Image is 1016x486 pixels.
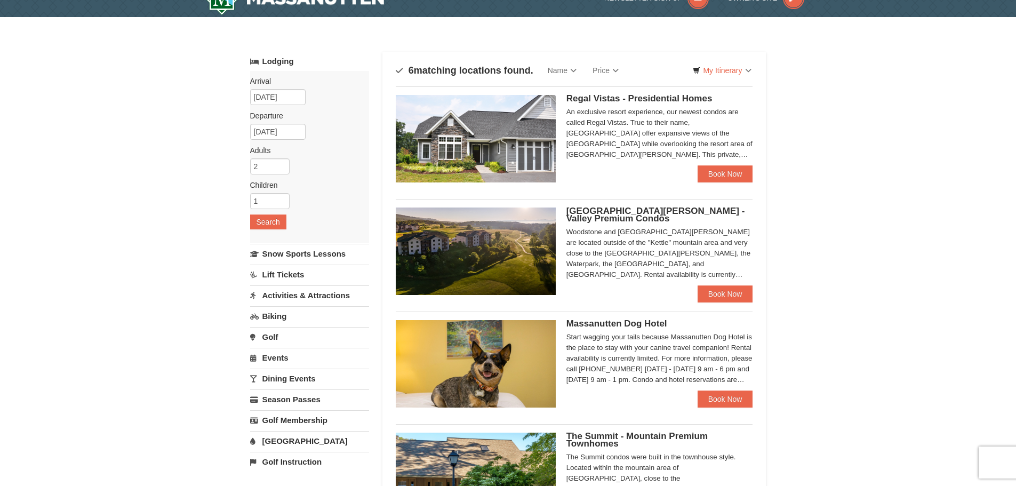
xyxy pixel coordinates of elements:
[566,227,753,280] div: Woodstone and [GEOGRAPHIC_DATA][PERSON_NAME] are located outside of the "Kettle" mountain area an...
[250,76,361,86] label: Arrival
[250,52,369,71] a: Lodging
[409,65,414,76] span: 6
[250,369,369,388] a: Dining Events
[250,452,369,472] a: Golf Instruction
[250,145,361,156] label: Adults
[250,180,361,190] label: Children
[566,107,753,160] div: An exclusive resort experience, our newest condos are called Regal Vistas. True to their name, [G...
[566,318,667,329] span: Massanutten Dog Hotel
[250,327,369,347] a: Golf
[566,332,753,385] div: Start wagging your tails because Massanutten Dog Hotel is the place to stay with your canine trav...
[566,431,708,449] span: The Summit - Mountain Premium Townhomes
[250,110,361,121] label: Departure
[250,214,286,229] button: Search
[396,320,556,408] img: 27428181-5-81c892a3.jpg
[540,60,585,81] a: Name
[250,389,369,409] a: Season Passes
[250,285,369,305] a: Activities & Attractions
[250,306,369,326] a: Biking
[698,165,753,182] a: Book Now
[566,206,745,224] span: [GEOGRAPHIC_DATA][PERSON_NAME] - Valley Premium Condos
[686,62,758,78] a: My Itinerary
[250,265,369,284] a: Lift Tickets
[250,348,369,368] a: Events
[250,431,369,451] a: [GEOGRAPHIC_DATA]
[396,208,556,295] img: 19219041-4-ec11c166.jpg
[250,410,369,430] a: Golf Membership
[250,244,369,264] a: Snow Sports Lessons
[698,391,753,408] a: Book Now
[698,285,753,302] a: Book Now
[566,93,713,103] span: Regal Vistas - Presidential Homes
[585,60,627,81] a: Price
[396,65,533,76] h4: matching locations found.
[396,95,556,182] img: 19218991-1-902409a9.jpg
